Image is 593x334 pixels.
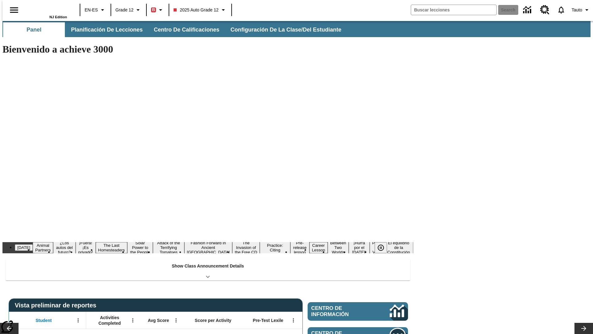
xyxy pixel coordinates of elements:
[148,318,169,323] span: Avg Score
[370,240,384,255] button: Slide 15 Point of View
[15,244,33,251] button: Slide 1 Día del Trabajo
[149,4,167,15] button: Boost El color de la clase es rojo. Cambiar el color de la clase.
[2,21,591,37] div: Subbarra de navegación
[128,316,137,325] button: Abrir menú
[184,240,232,255] button: Slide 8 Fashion Forward in Ancient Rome
[536,2,553,18] a: Centro de recursos, Se abrirá en una pestaña nueva.
[308,302,408,321] a: Centro de información
[225,22,346,37] button: Configuración de la clase/del estudiante
[89,315,130,326] span: Activities Completed
[82,4,109,15] button: Language: EN-ES, Selecciona un idioma
[3,22,65,37] button: Panel
[171,4,229,15] button: Class: 2025 Auto Grade 12, Selecciona una clase
[309,242,328,253] button: Slide 12 Career Lesson
[15,302,99,309] span: Vista preliminar de reportes
[411,5,496,15] input: search field
[384,240,413,255] button: Slide 16 El equilibrio de la Constitución
[519,2,536,19] a: Centro de información
[49,15,67,19] span: NJ Edition
[27,2,67,19] div: Portada
[6,259,410,280] div: Show Class Announcement Details
[85,7,98,13] span: EN-ES
[96,242,128,253] button: Slide 5 The Last Homesteaders
[253,318,284,323] span: Pre-Test Lexile
[2,44,413,55] h1: Bienvenido a achieve 3000
[172,263,244,269] p: Show Class Announcement Details
[375,242,387,253] button: Pausar
[174,7,218,13] span: 2025 Auto Grade 12
[311,305,369,318] span: Centro de información
[116,7,133,13] span: Grade 12
[328,240,349,255] button: Slide 13 Between Two Worlds
[2,22,347,37] div: Subbarra de navegación
[127,240,153,255] button: Slide 6 Solar Power to the People
[171,316,181,325] button: Abrir menú
[113,4,144,15] button: Grado: Grade 12, Elige un grado
[553,2,569,18] a: Notificaciones
[195,318,232,323] span: Score per Activity
[53,240,75,255] button: Slide 3 ¿Los autos del futuro?
[33,242,53,253] button: Slide 2 Animal Partners
[375,242,393,253] div: Pausar
[27,3,67,15] a: Portada
[290,240,309,255] button: Slide 11 Pre-release lesson
[569,4,593,15] button: Perfil/Configuración
[260,238,290,258] button: Slide 10 Mixed Practice: Citing Evidence
[349,240,370,255] button: Slide 14 ¡Hurra por el Día de la Constitución!
[152,6,155,14] span: B
[574,323,593,334] button: Carrusel de lecciones, seguir
[572,7,582,13] span: Tauto
[74,316,83,325] button: Abrir menú
[76,240,96,255] button: Slide 4 ¡Fuera! ¡Es privado!
[66,22,148,37] button: Planificación de lecciones
[232,240,260,255] button: Slide 9 The Invasion of the Free CD
[153,240,184,255] button: Slide 7 Attack of the Terrifying Tomatoes
[36,318,52,323] span: Student
[149,22,224,37] button: Centro de calificaciones
[289,316,298,325] button: Abrir menú
[5,1,23,19] button: Abrir el menú lateral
